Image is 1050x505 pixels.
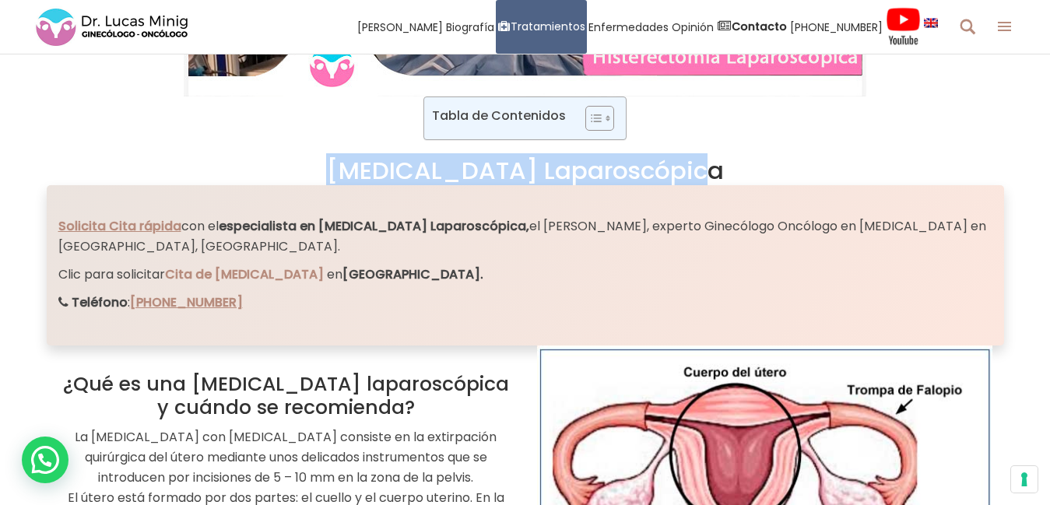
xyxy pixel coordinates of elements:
[672,18,714,36] span: Opinión
[446,18,494,36] span: Biografía
[58,265,992,285] p: Clic para solicitar en
[58,216,992,257] p: con el el [PERSON_NAME], experto Ginecólogo Oncólogo en [MEDICAL_DATA] en [GEOGRAPHIC_DATA], [GEO...
[790,18,883,36] span: [PHONE_NUMBER]
[357,18,443,36] span: [PERSON_NAME]
[732,19,787,34] strong: Contacto
[58,293,992,313] p: :
[219,217,529,235] strong: especialista en [MEDICAL_DATA] Laparoscópica,
[58,217,181,235] a: Solicita Cita rápida
[924,18,938,27] img: language english
[130,293,243,311] a: [PHONE_NUMBER]
[432,107,566,124] p: Tabla de Contenidos
[58,373,514,419] h2: ¿Qué es una [MEDICAL_DATA] laparoscópica y cuándo se recomienda?
[1011,466,1038,493] button: Sus preferencias de consentimiento para tecnologías de seguimiento
[165,265,324,283] a: Cita de [MEDICAL_DATA]
[886,7,921,46] img: Videos Youtube Ginecología
[342,265,483,283] strong: [GEOGRAPHIC_DATA].
[511,18,585,36] span: Tratamientos
[588,18,669,36] span: Enfermedades
[72,293,128,311] strong: Teléfono
[574,105,610,132] a: Toggle Table of Content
